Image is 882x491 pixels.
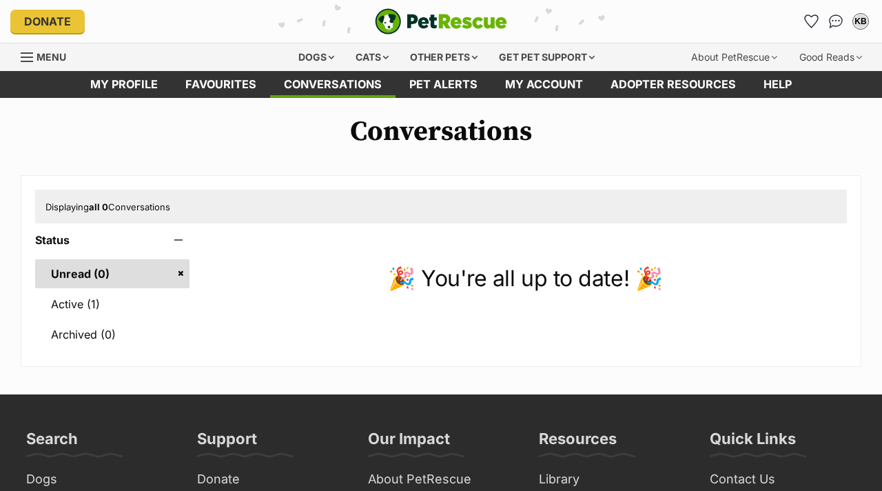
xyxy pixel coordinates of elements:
div: About PetRescue [681,43,787,71]
a: Contact Us [704,469,861,490]
a: Help [750,71,806,98]
h3: Quick Links [710,429,796,457]
span: Displaying Conversations [45,201,170,212]
a: Conversations [825,10,847,32]
a: Donate [10,10,85,33]
a: PetRescue [375,8,507,34]
div: Cats [346,43,398,71]
a: Active (1) [35,290,189,319]
div: Good Reads [790,43,872,71]
p: 🎉 You're all up to date! 🎉 [203,262,847,295]
div: Get pet support [489,43,604,71]
div: Dogs [289,43,344,71]
header: Status [35,234,189,246]
img: chat-41dd97257d64d25036548639549fe6c8038ab92f7586957e7f3b1b290dea8141.svg [829,14,843,28]
a: Menu [21,43,76,68]
a: About PetRescue [362,469,520,490]
a: Donate [192,469,349,490]
h3: Our Impact [368,429,450,457]
a: Library [533,469,690,490]
a: Favourites [172,71,270,98]
a: Adopter resources [597,71,750,98]
img: logo-e224e6f780fb5917bec1dbf3a21bbac754714ae5b6737aabdf751b685950b380.svg [375,8,507,34]
a: Dogs [21,469,178,490]
a: Unread (0) [35,259,189,288]
a: Pet alerts [396,71,491,98]
div: Other pets [400,43,487,71]
ul: Account quick links [800,10,872,32]
button: My account [850,10,872,32]
h3: Support [197,429,257,457]
h3: Resources [539,429,617,457]
a: My profile [76,71,172,98]
div: KB [854,14,868,28]
a: Archived (0) [35,320,189,349]
a: My account [491,71,597,98]
strong: all 0 [89,201,108,212]
a: Favourites [800,10,822,32]
a: conversations [270,71,396,98]
h3: Search [26,429,78,457]
span: Menu [37,51,66,63]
